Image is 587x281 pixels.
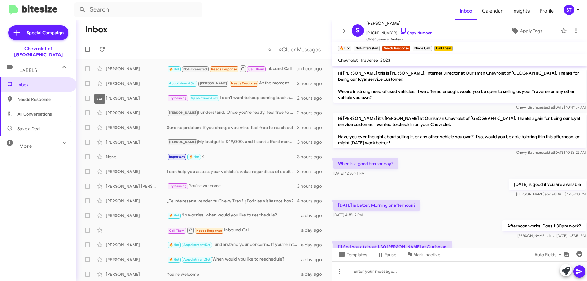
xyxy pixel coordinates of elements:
span: Appointment Set [183,257,210,261]
span: Appointment Set [191,96,218,100]
span: [DATE] 4:35:17 PM [333,213,363,217]
div: [PERSON_NAME] [106,168,167,175]
span: 🔥 Hot [169,67,179,71]
small: Not-Interested [354,46,379,51]
span: » [279,46,282,53]
button: Pause [372,249,401,260]
div: Inbound Call [167,65,297,72]
span: Older Messages [282,46,321,53]
span: 🔥 Hot [169,213,179,217]
div: [PERSON_NAME] [106,198,167,204]
small: Call Them [434,46,453,51]
div: 4 hours ago [297,198,327,204]
div: [PERSON_NAME] [106,139,167,145]
span: Pause [384,249,396,260]
span: « [268,46,271,53]
p: Hi [PERSON_NAME] it's [PERSON_NAME] at Ourisman Chevrolet of [GEOGRAPHIC_DATA]. Thanks again for ... [333,113,586,148]
span: 🔥 Hot [169,243,179,247]
span: Chevrolet [338,57,358,63]
span: Chevy Baltimore [DATE] 10:41:57 AM [516,105,586,109]
span: Needs Response [231,81,257,85]
h1: Inbox [85,25,108,35]
div: a day ago [301,227,327,233]
span: [PERSON_NAME] [DATE] 12:52:13 PM [516,192,586,196]
small: Phone Call [413,46,432,51]
button: Previous [264,43,275,56]
div: None [106,154,167,160]
div: Inbound Call [167,226,301,234]
a: Profile [535,2,559,20]
a: Special Campaign [8,25,68,40]
div: 2 hours ago [297,110,327,116]
div: ST [564,5,574,15]
small: 🔥 Hot [338,46,351,51]
button: Next [275,43,324,56]
div: 3 hours ago [297,168,327,175]
div: [PERSON_NAME] [106,80,167,87]
span: Call Them [248,67,264,71]
div: Sure no problem, if you change you mind feel free to reach out [167,124,297,131]
span: Mark Inactive [413,249,440,260]
div: No worries, when would you like to reschedule? [167,212,301,219]
div: [PERSON_NAME] [106,257,167,263]
span: said at [543,105,554,109]
span: [DATE] 12:30:41 PM [333,171,364,176]
div: 3 hours ago [297,139,327,145]
div: [PERSON_NAME] [106,242,167,248]
div: [PERSON_NAME] [106,213,167,219]
input: Search [74,2,202,17]
p: [DATE] is good if you are available [509,179,586,190]
small: Needs Response [382,46,410,51]
div: 2 hours ago [297,80,327,87]
div: 3 hours ago [297,154,327,160]
span: Auto Fields [534,249,564,260]
div: [PERSON_NAME] [106,110,167,116]
p: Afternoon works. Does 1:30pm work? [502,220,586,231]
div: [PERSON_NAME] [106,95,167,101]
div: I don't want to keep coming back and forth to the dealership. If I'm not getting the best offer p... [167,94,297,102]
p: Hi [PERSON_NAME] this is [PERSON_NAME], Internet Director at Ourisman Chevrolet of [GEOGRAPHIC_DA... [333,68,586,103]
span: S [356,26,360,35]
div: a day ago [301,242,327,248]
span: said at [545,192,555,196]
span: [PERSON_NAME] [366,20,432,27]
div: At the moment... I'm uninterested because I won't be able to afford the cars that I am interested... [167,80,297,87]
button: Apply Tags [495,25,558,36]
span: Appointment Set [169,81,196,85]
button: Auto Fields [530,249,569,260]
div: 2 hours ago [297,95,327,101]
span: All Conversations [17,111,52,117]
span: said at [546,233,556,238]
div: My budget is $49,000, and I can't afford more than that. [167,139,297,146]
div: ¿Te interesaría vender tu Chevy Trax? ¿Podrías visitarnos hoy? [167,198,297,204]
span: Needs Response [211,67,237,71]
span: Important [169,155,185,159]
div: [PERSON_NAME] [106,271,167,277]
p: [DATE] is better. Morning or afternoon? [333,200,420,211]
nav: Page navigation example [265,43,324,56]
div: an hour ago [297,66,327,72]
div: K [167,153,297,160]
p: I'll find you at about 1:30 [PERSON_NAME] at Ourisman. [333,241,452,252]
div: 3 hours ago [297,124,327,131]
span: Save a Deal [17,126,40,132]
div: I understand your concerns. If you’re interested, I’d be happy to discuss options for buying your... [167,241,301,248]
span: [PHONE_NUMBER] [366,27,432,36]
span: Appointment Set [183,243,210,247]
div: [PERSON_NAME] [106,124,167,131]
span: Inbox [17,82,69,88]
a: Copy Number [400,31,432,35]
span: said at [543,150,554,155]
div: I understand. Once you're ready, feel free to reach out. [167,109,297,116]
div: When would you like to reschedule? [167,256,301,263]
span: Try Pausing [169,184,187,188]
span: 🔥 Hot [169,257,179,261]
p: When is a good time or day? [333,158,398,169]
span: [PERSON_NAME] [DATE] 4:37:51 PM [517,233,586,238]
span: Needs Response [17,96,69,102]
span: Inbox [455,2,477,20]
div: 3 hours ago [297,183,327,189]
span: Try Pausing [169,96,187,100]
span: [PERSON_NAME] [169,140,196,144]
